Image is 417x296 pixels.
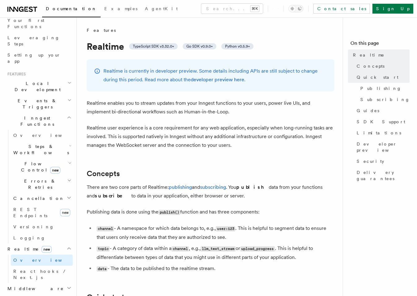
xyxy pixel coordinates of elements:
kbd: ⌘K [250,6,259,12]
span: Concepts [357,63,384,69]
span: Errors & Retries [11,178,67,190]
span: Subscribing [360,96,410,103]
button: Cancellation [11,193,73,204]
div: Inngest Functions [5,130,73,243]
button: Steps & Workflows [11,141,73,158]
a: REST Endpointsnew [11,204,73,221]
a: Realtime [350,49,410,61]
span: Steps & Workflows [11,143,69,156]
button: Errors & Retries [11,175,73,193]
span: AgentKit [145,6,178,11]
span: Overview [13,133,77,138]
a: Security [354,156,410,167]
span: Middleware [5,285,64,292]
span: Realtime [5,246,52,252]
span: Local Development [5,80,67,93]
span: new [60,209,70,216]
a: SDK Support [354,116,410,127]
button: Events & Triggers [5,95,73,112]
a: Setting up your app [5,49,73,67]
a: Quick start [354,72,410,83]
a: Guides [354,105,410,116]
span: Your first Functions [7,18,44,29]
span: Documentation [46,6,97,11]
span: new [41,246,52,253]
span: Cancellation [11,195,64,201]
div: Realtimenew [5,255,73,283]
a: Leveraging Steps [5,32,73,49]
span: Features [5,72,26,77]
span: Overview [13,258,77,263]
button: Toggle dark mode [289,5,303,12]
span: SDK Support [357,119,405,125]
h4: On this page [350,40,410,49]
a: Developer preview [354,138,410,156]
button: Flow Controlnew [11,158,73,175]
button: Local Development [5,78,73,95]
span: Logging [13,235,46,240]
button: Search...⌘K [201,4,263,14]
a: Documentation [42,2,101,17]
span: Events & Triggers [5,98,67,110]
span: Flow Control [11,161,68,173]
button: Inngest Functions [5,112,73,130]
a: Your first Functions [5,15,73,32]
a: Limitations [354,127,410,138]
span: Limitations [357,130,401,136]
span: Publishing [360,85,402,91]
span: Setting up your app [7,53,61,64]
a: Logging [11,232,73,243]
a: Overview [11,130,73,141]
span: Delivery guarantees [357,169,410,182]
a: AgentKit [141,2,181,17]
a: Overview [11,255,73,266]
a: Sign Up [372,4,413,14]
span: Inngest Functions [5,115,67,127]
button: Middleware [5,283,73,294]
span: Quick start [357,74,398,80]
a: Publishing [358,83,410,94]
span: React hooks / Next.js [13,269,68,280]
a: React hooks / Next.js [11,266,73,283]
a: Subscribing [358,94,410,105]
a: Concepts [354,61,410,72]
span: Versioning [13,224,54,229]
span: Realtime [353,52,384,58]
span: Security [357,158,384,164]
span: Examples [104,6,137,11]
span: REST Endpoints [13,207,47,218]
span: new [50,167,60,174]
span: Guides [357,108,379,114]
button: Realtimenew [5,243,73,255]
a: Delivery guarantees [354,167,410,184]
span: Developer preview [357,141,410,153]
a: Versioning [11,221,73,232]
a: Examples [101,2,141,17]
span: Leveraging Steps [7,35,60,46]
a: Contact sales [313,4,370,14]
